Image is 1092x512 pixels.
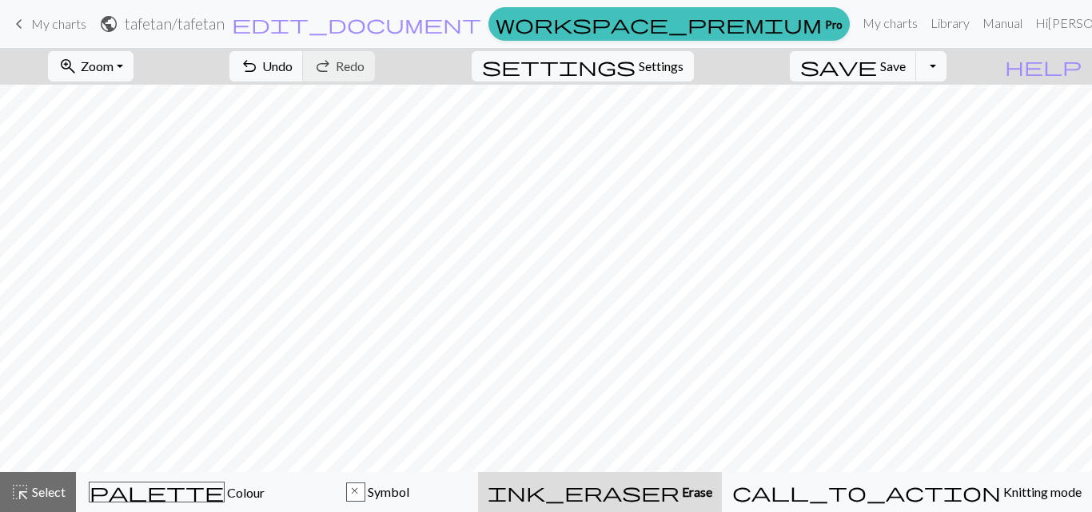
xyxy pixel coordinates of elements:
[472,51,694,81] button: SettingsSettings
[478,472,722,512] button: Erase
[856,7,924,39] a: My charts
[790,51,917,81] button: Save
[482,57,636,76] i: Settings
[800,55,877,77] span: save
[488,7,850,41] a: Pro
[30,484,66,499] span: Select
[225,485,265,500] span: Colour
[680,484,712,499] span: Erase
[1005,55,1082,77] span: help
[347,483,365,502] div: x
[880,58,906,73] span: Save
[99,13,118,35] span: public
[496,13,822,35] span: workspace_premium
[639,57,683,76] span: Settings
[722,472,1092,512] button: Knitting mode
[76,472,277,512] button: Colour
[48,51,134,81] button: Zoom
[90,481,224,503] span: palette
[924,7,976,39] a: Library
[10,481,30,503] span: highlight_alt
[365,484,409,499] span: Symbol
[488,481,680,503] span: ink_eraser
[10,10,86,38] a: My charts
[125,14,225,33] h2: tafetan / tafetan
[262,58,293,73] span: Undo
[976,7,1029,39] a: Manual
[232,13,481,35] span: edit_document
[1001,484,1082,499] span: Knitting mode
[277,472,479,512] button: x Symbol
[229,51,304,81] button: Undo
[240,55,259,77] span: undo
[732,481,1001,503] span: call_to_action
[31,16,86,31] span: My charts
[482,55,636,77] span: settings
[58,55,78,77] span: zoom_in
[81,58,114,73] span: Zoom
[10,13,29,35] span: keyboard_arrow_left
